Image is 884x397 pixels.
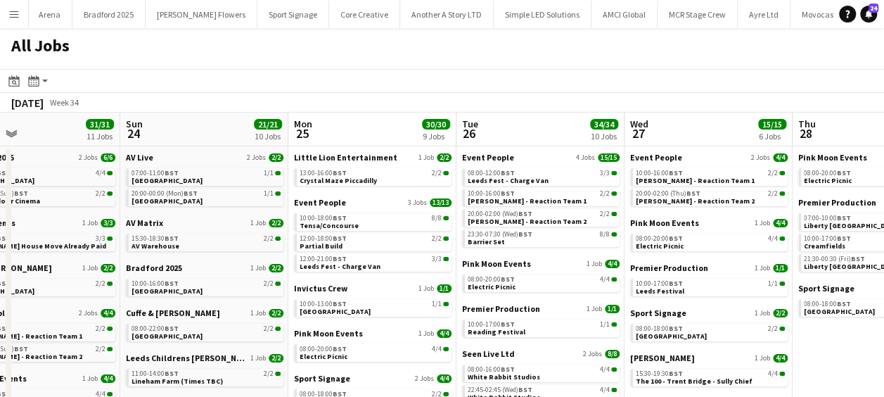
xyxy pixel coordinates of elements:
span: BST [501,365,515,374]
div: Event People2 Jobs4/410:00-16:00BST2/2[PERSON_NAME] - Reaction Team 120:00-02:00 (Thu)BST2/2[PERS... [630,152,788,218]
span: 10:00-18:00 [300,215,347,222]
span: BST [165,324,179,333]
span: 2/2 [264,280,274,287]
span: 1 Job [418,153,434,162]
span: BST [14,189,28,198]
span: 2/2 [768,170,778,177]
a: 10:00-16:00BST2/2[PERSON_NAME] - Reaction Team 1 [468,189,617,205]
span: BST [333,254,347,263]
span: 4/4 [773,153,788,162]
span: 1/1 [768,280,778,287]
span: 1/1 [432,301,442,308]
span: 15:30-18:30 [132,235,179,242]
span: 1 Job [755,354,770,363]
span: Premier Production [462,303,540,314]
span: Premier Production [798,197,876,208]
span: 2 Jobs [751,153,770,162]
span: BST [851,254,865,263]
span: 08:00-12:00 [468,170,515,177]
span: Partial Build [300,241,342,251]
div: Pink Moon Events1 Job4/408:00-20:00BST4/4Electric Picnic [462,258,620,303]
div: Premier Production1 Job1/110:00-17:00BST1/1Reading Festival [462,303,620,348]
span: Event People [294,197,346,208]
a: Bradford 20251 Job2/2 [126,263,283,273]
span: 2/2 [269,354,283,363]
a: Sport Signage2 Jobs4/4 [294,373,451,384]
div: Cuffe & [PERSON_NAME]1 Job2/208:00-22:00BST2/2[GEOGRAPHIC_DATA] [126,308,283,353]
span: 2 Jobs [79,153,98,162]
a: Event People3 Jobs13/13 [294,197,451,208]
a: 10:00-16:00BST2/2[PERSON_NAME] - Reaction Team 1 [636,168,785,184]
span: 07:00-11:00 [132,170,179,177]
span: BST [501,275,515,284]
span: 1 Job [587,305,602,313]
div: Little Lion Entertainment1 Job2/213:00-16:00BST2/2Crystal Maze Piccadilly [294,152,451,197]
span: BST [184,189,198,198]
span: 2/2 [432,170,442,177]
span: 10:00-16:00 [468,190,515,197]
span: BST [165,234,179,243]
span: 2/2 [264,325,274,332]
span: 2/2 [96,190,105,197]
span: BST [518,229,532,239]
a: 08:00-20:00BST4/4Electric Picnic [300,344,449,360]
div: Invictus Crew1 Job1/110:00-13:00BST1/1[GEOGRAPHIC_DATA] [294,283,451,328]
span: 07:00-10:00 [804,215,851,222]
span: Cuffe & Taylor [126,308,220,318]
button: Core Creative [329,1,400,28]
span: 1 Job [82,264,98,272]
span: BST [669,324,683,333]
span: 23:30-07:30 (Wed) [468,231,532,238]
span: BST [333,213,347,222]
span: BST [165,369,179,378]
a: Pink Moon Events1 Job4/4 [630,218,788,228]
span: 21:30-00:30 (Fri) [804,256,865,263]
span: Pink Moon Events [630,218,699,228]
span: 1/1 [605,305,620,313]
span: 1 Job [587,260,602,268]
span: 4/4 [101,309,115,317]
span: 4 Jobs [576,153,595,162]
a: 15:30-18:30BST2/2AV Warehouse [132,234,281,250]
span: Coldplay - Reaction Team 2 [468,217,587,226]
button: Movocast LTD [790,1,864,28]
a: 10:00-17:00BST1/1Leeds Festival [636,279,785,295]
a: Little Lion Entertainment1 Job2/2 [294,152,451,163]
a: 23:30-07:30 (Wed)BST8/8Barrier Set [468,229,617,246]
a: Premier Production1 Job1/1 [462,303,620,314]
span: 2/2 [768,190,778,197]
span: 13:00-16:00 [300,170,347,177]
span: Crystal Palace Bowl [300,307,371,316]
span: 2/2 [264,235,274,242]
button: Sport Signage [257,1,329,28]
span: 2 Jobs [247,153,266,162]
span: 4/4 [432,346,442,353]
a: 20:00-00:00 (Mon)BST1/1[GEOGRAPHIC_DATA] [132,189,281,205]
div: Sport Signage1 Job2/208:00-18:00BST2/2[GEOGRAPHIC_DATA] [630,308,788,353]
button: AMCI Global [591,1,658,28]
span: 2/2 [269,309,283,317]
span: 8/8 [600,231,610,238]
span: AV Matrix [126,218,163,228]
a: 20:00-02:00 (Thu)BST2/2[PERSON_NAME] - Reaction Team 2 [636,189,785,205]
div: Pink Moon Events1 Job4/408:00-20:00BST4/4Electric Picnic [630,218,788,263]
span: Pink Moon Events [294,328,363,339]
a: 10:00-18:00BST8/8Tensa/Concourse [300,213,449,229]
span: 1 Job [755,219,770,227]
span: 1 Job [250,309,266,317]
span: 1 Job [250,219,266,227]
span: BST [333,234,347,243]
span: 8/8 [605,350,620,358]
span: 08:00-18:00 [804,301,851,308]
button: Another A Story LTD [400,1,494,28]
span: 4/4 [773,219,788,227]
span: Leeds Festival [636,286,684,296]
span: BST [14,344,28,353]
a: 08:00-20:00BST4/4Electric Picnic [468,275,617,291]
span: 4/4 [600,276,610,283]
span: Event People [630,152,682,163]
span: 8/8 [432,215,442,222]
span: 2/2 [432,235,442,242]
span: Crystal Maze Piccadilly [300,176,377,185]
span: 20:00-02:00 (Thu) [636,190,700,197]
